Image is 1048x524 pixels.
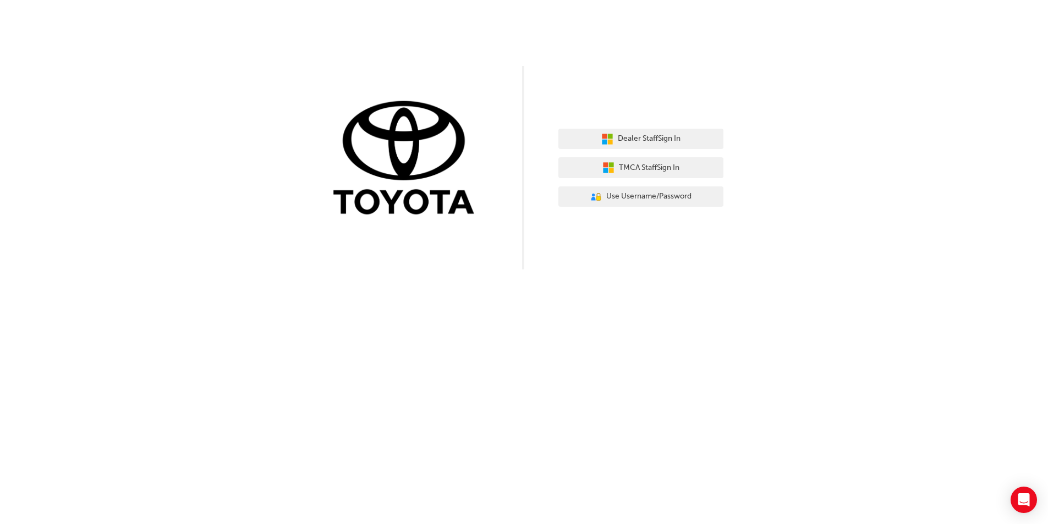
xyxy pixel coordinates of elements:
[618,133,681,145] span: Dealer Staff Sign In
[558,129,723,150] button: Dealer StaffSign In
[325,98,490,220] img: Trak
[606,190,692,203] span: Use Username/Password
[558,186,723,207] button: Use Username/Password
[619,162,679,174] span: TMCA Staff Sign In
[558,157,723,178] button: TMCA StaffSign In
[1011,487,1037,513] div: Open Intercom Messenger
